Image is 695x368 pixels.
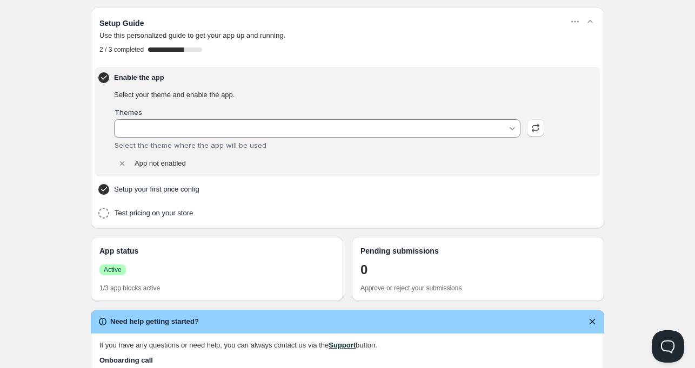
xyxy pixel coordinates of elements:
[110,316,199,327] h2: Need help getting started?
[99,284,335,292] p: 1/3 app blocks active
[115,208,547,219] h4: Test pricing on your store
[135,158,186,169] p: App not enabled
[99,18,144,29] h3: Setup Guide
[585,314,600,329] button: Dismiss notification
[652,330,684,363] iframe: Help Scout Beacon - Open
[99,45,144,54] span: 2 / 3 completed
[99,30,596,41] p: Use this personalized guide to get your app up and running.
[115,141,520,149] div: Select the theme where the app will be used
[115,108,142,117] label: Themes
[360,261,367,278] a: 0
[104,265,122,274] span: Active
[360,284,596,292] p: Approve or reject your submissions
[114,72,547,83] h4: Enable the app
[99,246,335,256] h3: App status
[329,341,356,349] a: Support
[99,264,126,275] a: SuccessActive
[99,340,596,351] div: If you have any questions or need help, you can always contact us via the button.
[99,355,596,366] h4: Onboarding call
[114,90,544,100] p: Select your theme and enable the app.
[360,246,596,256] h3: Pending submissions
[114,184,547,195] h4: Setup your first price config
